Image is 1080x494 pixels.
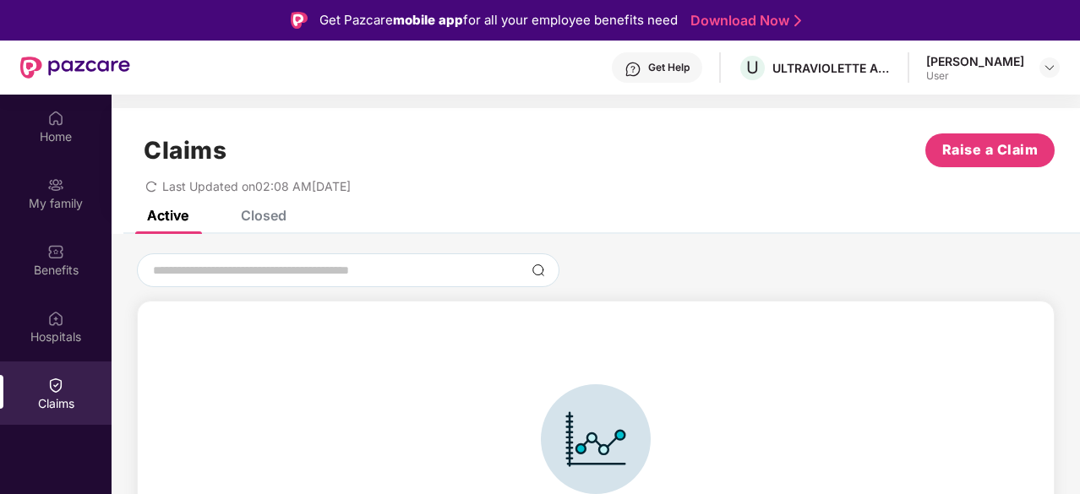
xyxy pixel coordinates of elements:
span: redo [145,179,157,193]
img: svg+xml;base64,PHN2ZyBpZD0iRHJvcGRvd24tMzJ4MzIiIHhtbG5zPSJodHRwOi8vd3d3LnczLm9yZy8yMDAwL3N2ZyIgd2... [1043,61,1056,74]
button: Raise a Claim [925,133,1055,167]
span: Last Updated on 02:08 AM[DATE] [162,179,351,193]
span: Raise a Claim [942,139,1039,160]
div: ULTRAVIOLETTE AUTOMOTIVE PRIVATE LIMITED [772,60,891,76]
div: Get Pazcare for all your employee benefits need [319,10,678,30]
img: svg+xml;base64,PHN2ZyBpZD0iSWNvbl9DbGFpbSIgZGF0YS1uYW1lPSJJY29uIENsYWltIiB4bWxucz0iaHR0cDovL3d3dy... [541,384,651,494]
img: svg+xml;base64,PHN2ZyB3aWR0aD0iMjAiIGhlaWdodD0iMjAiIHZpZXdCb3g9IjAgMCAyMCAyMCIgZmlsbD0ibm9uZSIgeG... [47,176,64,193]
img: svg+xml;base64,PHN2ZyBpZD0iQmVuZWZpdHMiIHhtbG5zPSJodHRwOi8vd3d3LnczLm9yZy8yMDAwL3N2ZyIgd2lkdGg9Ij... [47,243,64,260]
span: U [746,57,759,78]
img: Stroke [794,12,801,30]
div: [PERSON_NAME] [926,53,1024,69]
img: New Pazcare Logo [20,57,130,79]
div: Closed [241,207,286,224]
h1: Claims [144,136,226,165]
strong: mobile app [393,12,463,28]
img: svg+xml;base64,PHN2ZyBpZD0iSG9tZSIgeG1sbnM9Imh0dHA6Ly93d3cudzMub3JnLzIwMDAvc3ZnIiB3aWR0aD0iMjAiIG... [47,110,64,127]
img: svg+xml;base64,PHN2ZyBpZD0iSG9zcGl0YWxzIiB4bWxucz0iaHR0cDovL3d3dy53My5vcmcvMjAwMC9zdmciIHdpZHRoPS... [47,310,64,327]
img: svg+xml;base64,PHN2ZyBpZD0iU2VhcmNoLTMyeDMyIiB4bWxucz0iaHR0cDovL3d3dy53My5vcmcvMjAwMC9zdmciIHdpZH... [532,263,545,277]
div: Active [147,207,188,224]
img: svg+xml;base64,PHN2ZyBpZD0iSGVscC0zMngzMiIgeG1sbnM9Imh0dHA6Ly93d3cudzMub3JnLzIwMDAvc3ZnIiB3aWR0aD... [625,61,641,78]
div: User [926,69,1024,83]
div: Get Help [648,61,690,74]
a: Download Now [690,12,796,30]
img: svg+xml;base64,PHN2ZyBpZD0iQ2xhaW0iIHhtbG5zPSJodHRwOi8vd3d3LnczLm9yZy8yMDAwL3N2ZyIgd2lkdGg9IjIwIi... [47,377,64,394]
img: Logo [291,12,308,29]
